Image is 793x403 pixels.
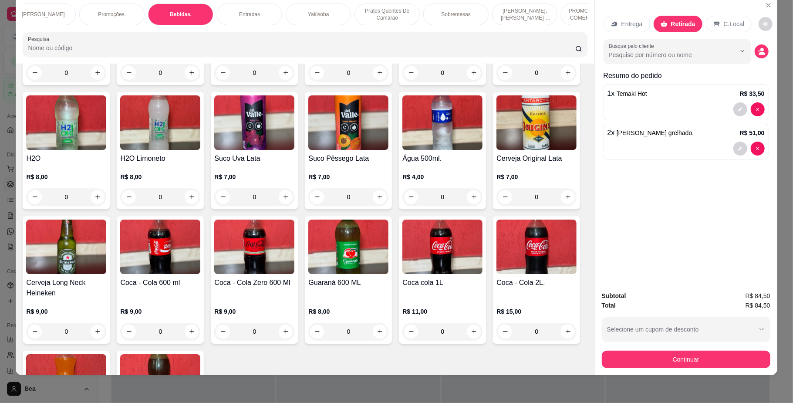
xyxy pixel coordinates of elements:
[759,17,773,31] button: decrease-product-quantity
[26,173,106,181] p: R$ 8,00
[561,66,575,80] button: increase-product-quantity
[736,44,749,58] button: Show suggestions
[214,278,294,288] h4: Coca - Cola Zero 600 Ml
[308,307,388,316] p: R$ 8,00
[279,325,293,339] button: increase-product-quantity
[28,325,42,339] button: decrease-product-quantity
[170,11,192,18] p: Bebidas.
[214,220,294,274] img: product-image
[26,307,106,316] p: R$ 9,00
[22,11,65,18] p: [PERSON_NAME]
[373,325,387,339] button: increase-product-quantity
[308,95,388,150] img: product-image
[442,11,471,18] p: Sobremesas
[733,102,747,116] button: decrease-product-quantity
[91,66,105,80] button: increase-product-quantity
[28,35,52,43] label: Pesquisa
[496,173,577,181] p: R$ 7,00
[310,325,324,339] button: decrease-product-quantity
[279,66,293,80] button: increase-product-quantity
[216,190,230,204] button: decrease-product-quantity
[499,7,550,21] p: [PERSON_NAME], [PERSON_NAME] & [PERSON_NAME]
[402,278,483,288] h4: Coca cola 1L
[308,278,388,288] h4: Guaraná 600 ML
[214,153,294,164] h4: Suco Uva Lata
[746,301,770,310] span: R$ 84,50
[214,173,294,181] p: R$ 7,00
[216,325,230,339] button: decrease-product-quantity
[498,66,512,80] button: decrease-product-quantity
[28,190,42,204] button: decrease-product-quantity
[496,220,577,274] img: product-image
[751,102,765,116] button: decrease-product-quantity
[604,71,769,81] p: Resumo do pedido
[122,66,136,80] button: decrease-product-quantity
[496,95,577,150] img: product-image
[120,307,200,316] p: R$ 9,00
[746,291,770,301] span: R$ 84,50
[496,153,577,164] h4: Cerveja Original Lata
[671,20,695,28] p: Retirada
[404,190,418,204] button: decrease-product-quantity
[185,66,199,80] button: increase-product-quantity
[28,44,575,52] input: Pesquisa
[617,129,694,136] span: [PERSON_NAME] grelhado.
[308,153,388,164] h4: Suco Pêssego Lata
[91,190,105,204] button: increase-product-quantity
[496,307,577,316] p: R$ 15,00
[496,278,577,288] h4: Coca - Cola 2L.
[402,153,483,164] h4: Água 500ml.
[607,128,694,138] p: 2 x
[404,325,418,339] button: decrease-product-quantity
[561,190,575,204] button: increase-product-quantity
[308,11,329,18] p: Yakisoba
[26,153,106,164] h4: H2O
[26,278,106,298] h4: Cerveja Long Neck Heineken
[214,307,294,316] p: R$ 9,00
[373,190,387,204] button: increase-product-quantity
[28,66,42,80] button: decrease-product-quantity
[310,66,324,80] button: decrease-product-quantity
[498,325,512,339] button: decrease-product-quantity
[239,11,260,18] p: Entradas
[740,129,765,137] p: R$ 51,00
[467,66,481,80] button: increase-product-quantity
[402,220,483,274] img: product-image
[467,190,481,204] button: increase-product-quantity
[602,317,770,342] button: Selecione um cupom de desconto
[609,42,657,50] label: Busque pelo cliente
[308,173,388,181] p: R$ 7,00
[310,190,324,204] button: decrease-product-quantity
[308,220,388,274] img: product-image
[402,173,483,181] p: R$ 4,00
[362,7,412,21] p: Pratos Quentes De Camarão
[185,325,199,339] button: increase-product-quantity
[751,142,765,156] button: decrease-product-quantity
[404,66,418,80] button: decrease-product-quantity
[185,190,199,204] button: increase-product-quantity
[607,88,647,99] p: 1 x
[214,95,294,150] img: product-image
[402,95,483,150] img: product-image
[120,220,200,274] img: product-image
[602,302,616,309] strong: Total
[602,351,770,368] button: Continuar
[26,220,106,274] img: product-image
[373,66,387,80] button: increase-product-quantity
[26,95,106,150] img: product-image
[755,44,769,58] button: decrease-product-quantity
[120,153,200,164] h4: H2O Limoneto
[724,20,744,28] p: C.Local
[402,307,483,316] p: R$ 11,00
[122,325,136,339] button: decrease-product-quantity
[621,20,643,28] p: Entrega
[120,95,200,150] img: product-image
[568,7,619,21] p: PROMOÇÕES PARA COMER NO LOCAL
[609,51,722,59] input: Busque pelo cliente
[561,325,575,339] button: increase-product-quantity
[120,278,200,288] h4: Coca - Cola 600 ml
[279,190,293,204] button: increase-product-quantity
[98,11,126,18] p: Promoções.
[216,66,230,80] button: decrease-product-quantity
[602,292,626,299] strong: Subtotal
